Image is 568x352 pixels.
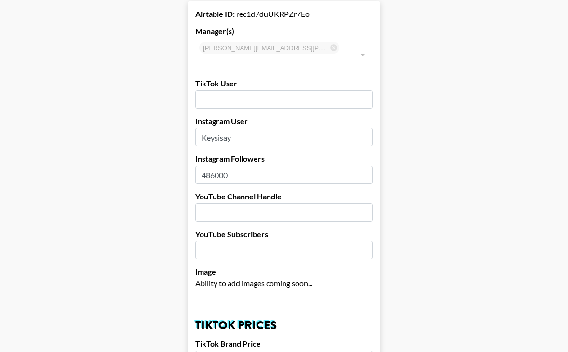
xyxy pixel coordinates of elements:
[195,116,373,126] label: Instagram User
[195,339,373,349] label: TikTok Brand Price
[195,192,373,201] label: YouTube Channel Handle
[195,229,373,239] label: YouTube Subscribers
[195,79,373,88] label: TikTok User
[195,154,373,164] label: Instagram Followers
[195,320,373,331] h2: TikTok Prices
[195,9,373,19] div: rec1d7duUKRPZr7Eo
[195,9,235,18] strong: Airtable ID:
[195,279,312,288] span: Ability to add images coming soon...
[195,267,373,277] label: Image
[195,27,373,36] label: Manager(s)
